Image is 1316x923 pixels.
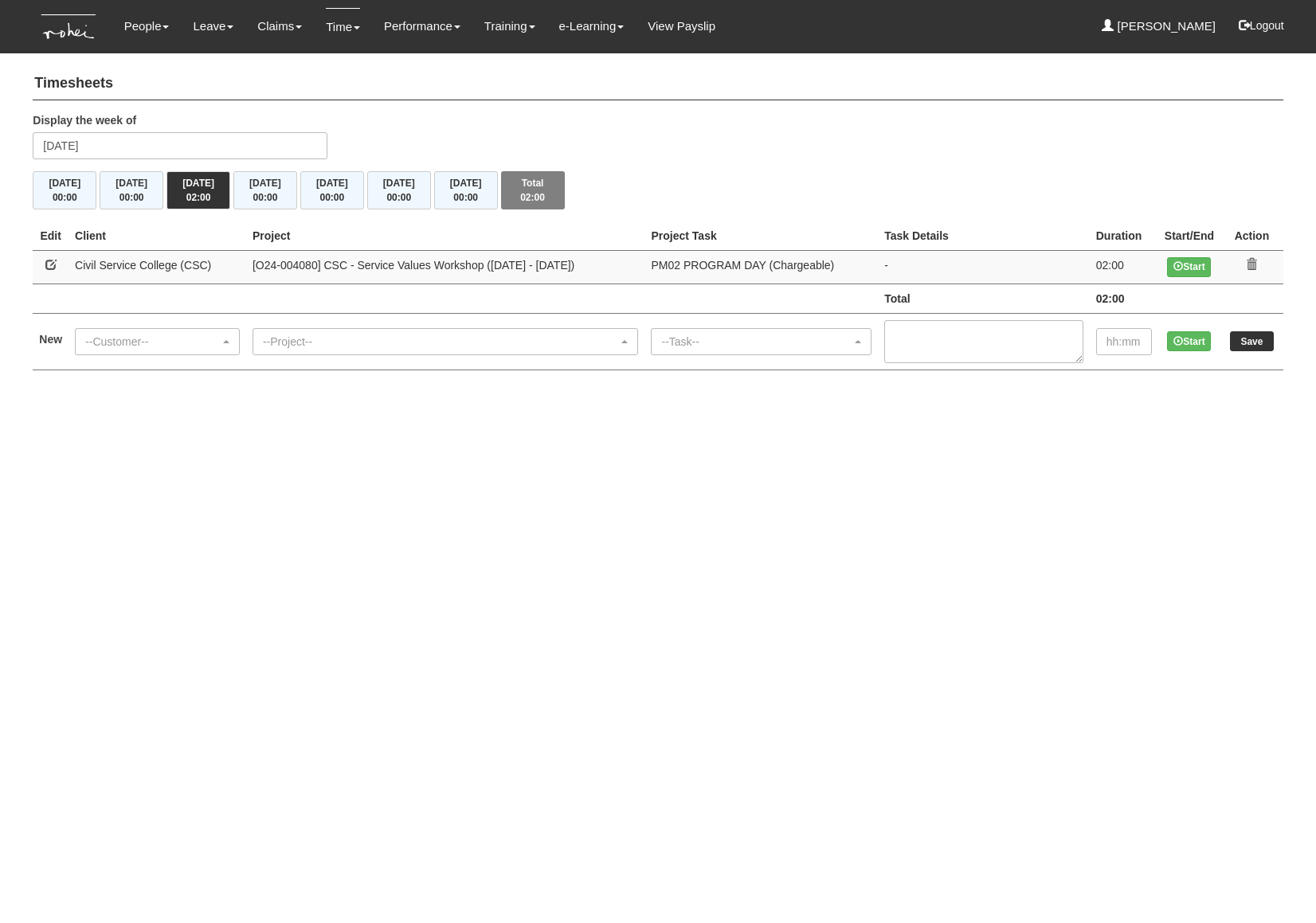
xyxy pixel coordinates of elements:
a: e-Learning [559,8,625,45]
button: Start [1167,331,1211,351]
button: [DATE]00:00 [33,171,96,209]
th: Duration [1090,221,1158,251]
span: 02:00 [186,192,211,203]
span: 00:00 [386,192,411,203]
button: [DATE]00:00 [233,171,297,209]
th: Client [69,221,246,251]
a: Leave [193,8,233,45]
div: Timesheet Week Summary [33,171,1283,209]
th: Project Task [644,221,878,251]
a: Training [484,8,535,45]
label: Display the week of [33,112,136,128]
input: hh:mm [1096,328,1152,355]
td: 02:00 [1090,284,1158,313]
a: Time [326,8,360,45]
span: 00:00 [453,192,478,203]
td: PM02 PROGRAM DAY (Chargeable) [644,250,878,284]
button: Total02:00 [501,171,565,209]
div: --Customer-- [85,334,220,350]
th: Start/End [1158,221,1220,251]
td: 02:00 [1090,250,1158,284]
button: Logout [1228,6,1295,45]
a: Performance [384,8,460,45]
div: --Project-- [263,334,619,350]
td: - [878,250,1090,284]
button: --Project-- [253,328,639,355]
th: Action [1220,221,1283,251]
button: Start [1167,257,1211,277]
th: Edit [33,221,69,251]
button: --Customer-- [75,328,240,355]
span: 02:00 [520,192,545,203]
div: --Task-- [661,334,852,350]
span: 00:00 [320,192,345,203]
button: [DATE]00:00 [100,171,163,209]
h4: Timesheets [33,68,1283,100]
button: [DATE]02:00 [166,171,230,209]
td: [O24-004080] CSC - Service Values Workshop ([DATE] - [DATE]) [246,250,645,284]
button: --Task-- [651,328,871,355]
a: Claims [257,8,302,45]
a: People [124,8,170,45]
td: Civil Service College (CSC) [69,250,246,284]
th: Task Details [878,221,1090,251]
a: [PERSON_NAME] [1102,8,1216,45]
b: Total [884,292,910,305]
button: [DATE]00:00 [300,171,364,209]
button: [DATE]00:00 [367,171,431,209]
span: 00:00 [253,192,278,203]
input: Save [1230,331,1274,351]
th: Project [246,221,645,251]
a: View Payslip [648,8,715,45]
span: 00:00 [53,192,77,203]
button: [DATE]00:00 [434,171,498,209]
span: 00:00 [119,192,144,203]
label: New [39,331,62,347]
